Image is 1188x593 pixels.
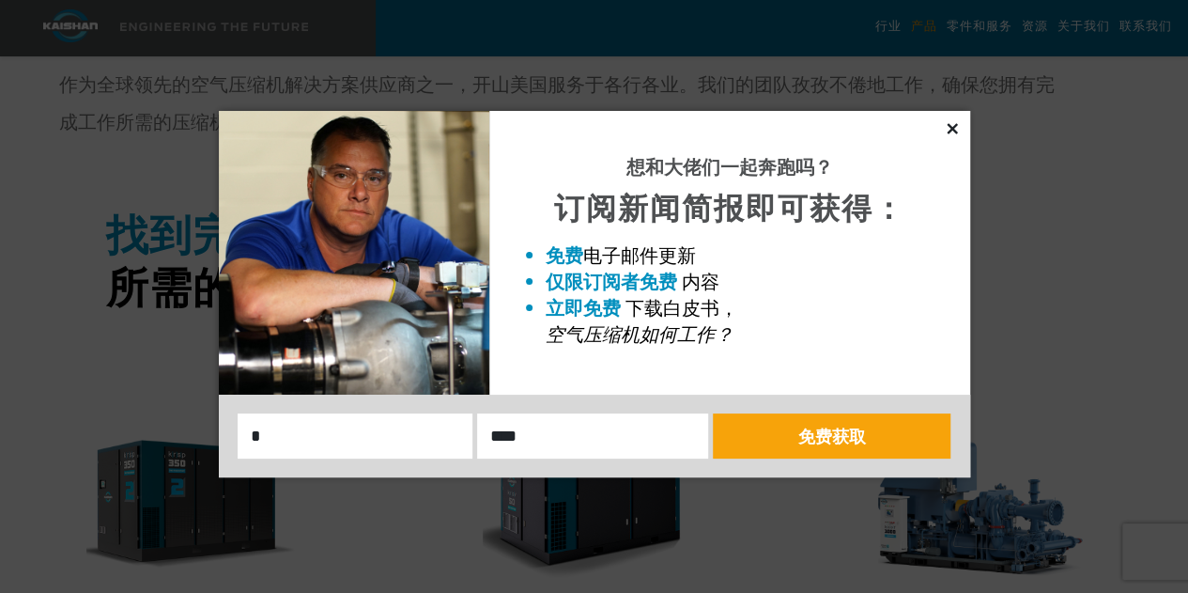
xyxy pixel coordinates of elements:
[546,242,583,268] font: 免费
[798,425,866,447] font: 免费获取
[682,269,719,294] font: 内容
[477,414,708,459] input: 电子邮件
[546,321,733,347] font: 空气压缩机如何工作？
[583,242,696,268] font: 电子邮件更新
[546,295,621,320] font: 立即免费
[554,187,905,227] font: 订阅新闻简报即可获得：
[625,295,738,320] font: 下载白皮书，
[238,414,473,459] input: 姓名：
[713,414,950,459] button: 免费获取
[626,154,833,179] font: 想和大佬们一起奔跑吗？
[546,269,677,294] font: 仅限订阅者免费
[944,120,961,137] button: 关闭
